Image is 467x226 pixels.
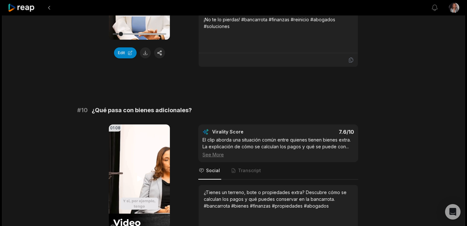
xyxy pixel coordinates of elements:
span: # 10 [77,106,88,115]
span: Transcript [238,167,261,174]
div: See More [202,151,354,158]
div: Virality Score [212,129,282,135]
div: Open Intercom Messenger [445,204,461,220]
div: ¿Tienes un terreno, bote o propiedades extra? Descubre cómo se calculan los pagos y qué puedes co... [204,189,353,209]
nav: Tabs [198,162,358,180]
div: 7.6 /10 [285,129,354,135]
button: Edit [114,47,137,58]
span: Social [206,167,220,174]
div: ¿Crees que la bancarrota es el fin? Dos abogadas expertas explican por qué puede ser tu mejor opo... [204,3,353,30]
span: ¿Qué pasa con bienes adicionales? [92,106,192,115]
div: El clip aborda una situación común entre quienes tienen bienes extra. La explicación de cómo se c... [202,136,354,158]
